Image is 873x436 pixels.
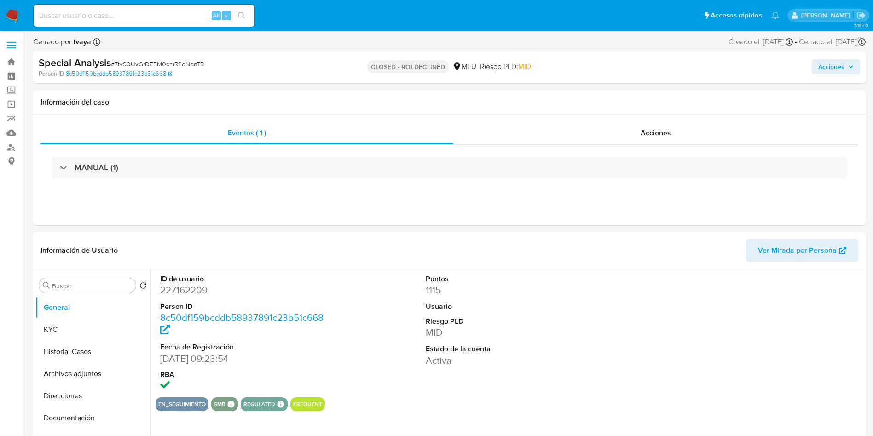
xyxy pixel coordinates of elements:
button: search-icon [232,9,251,22]
input: Buscar usuario o caso... [34,10,254,22]
b: Special Analysis [39,55,111,70]
div: MLU [452,62,476,72]
b: Person ID [39,70,64,78]
button: Ver Mirada por Persona [746,239,858,262]
a: 8c50df159bcddb58937891c23b51c668 [160,311,324,337]
button: smb [214,402,225,406]
span: Riesgo PLD: [480,62,531,72]
button: regulated [243,402,275,406]
a: Notificaciones [771,12,779,19]
h1: Información del caso [40,98,858,107]
dt: Puntos [426,274,594,284]
h3: MANUAL (1) [75,163,118,173]
dd: MID [426,326,594,339]
span: - [795,37,797,47]
button: Volver al orden por defecto [139,282,147,292]
a: Salir [856,11,866,20]
dt: RBA [160,370,328,380]
span: Ver Mirada por Persona [758,239,837,262]
span: Alt [213,11,220,20]
dt: Fecha de Registración [160,342,328,352]
button: KYC [35,319,150,341]
span: Eventos ( 1 ) [228,128,266,138]
dd: 1115 [426,284,594,296]
dd: 227162209 [160,284,328,296]
button: Documentación [35,407,150,429]
b: tvaya [71,36,91,47]
input: Buscar [52,282,132,290]
div: MANUAL (1) [52,157,847,178]
dt: Riesgo PLD [426,316,594,326]
p: CLOSED - ROI DECLINED [367,60,449,73]
dt: Person ID [160,302,328,312]
button: Acciones [812,59,860,74]
button: frequent [293,402,322,406]
h1: Información de Usuario [40,246,118,255]
span: # 7tv90UvGrDZFM0cmR2oNbnTR [111,59,204,69]
a: 8c50df159bcddb58937891c23b51c668 [66,70,172,78]
dt: Estado de la cuenta [426,344,594,354]
div: Cerrado el: [DATE] [799,37,866,47]
span: Acciones [818,59,844,74]
dt: ID de usuario [160,274,328,284]
dt: Usuario [426,302,594,312]
dd: Activa [426,354,594,367]
span: MID [518,61,531,72]
span: Acciones [641,128,671,138]
button: Archivos adjuntos [35,363,150,385]
button: Buscar [43,282,50,289]
button: Historial Casos [35,341,150,363]
p: tomas.vaya@mercadolibre.com [801,11,853,20]
button: en_seguimiento [158,402,206,406]
button: Direcciones [35,385,150,407]
span: Cerrado por [33,37,91,47]
dd: [DATE] 09:23:54 [160,352,328,365]
span: Accesos rápidos [711,11,762,20]
span: s [225,11,228,20]
div: Creado el: [DATE] [728,37,793,47]
button: General [35,296,150,319]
